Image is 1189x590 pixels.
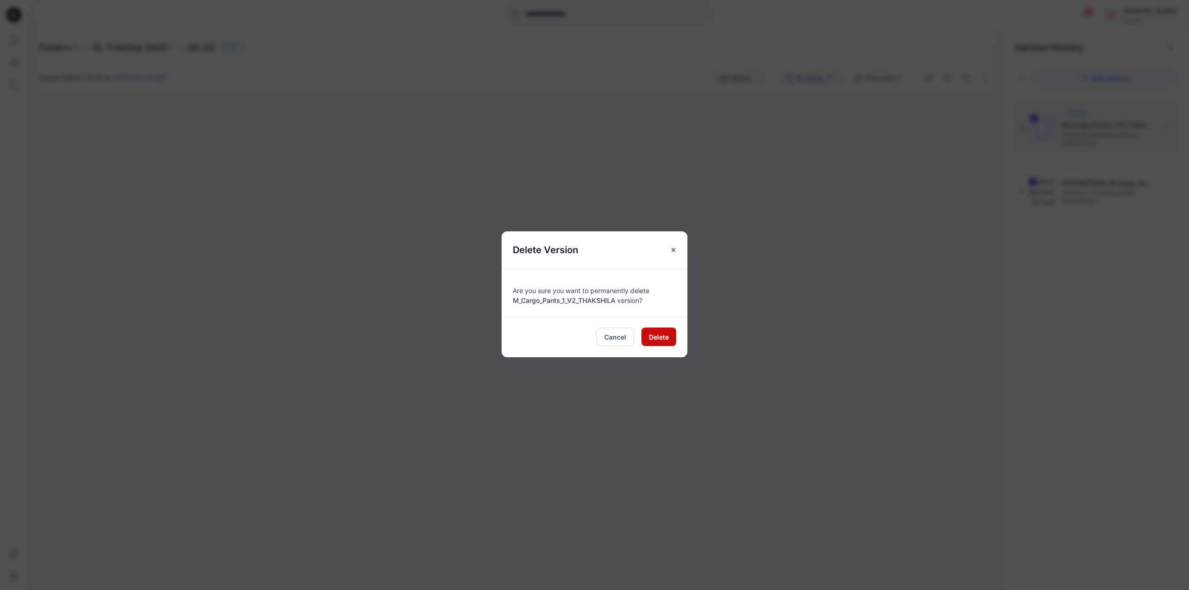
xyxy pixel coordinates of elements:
[502,231,589,269] h5: Delete Version
[513,280,676,305] div: Are you sure you want to permanently delete version?
[649,332,669,342] span: Delete
[513,296,615,304] span: M_Cargo_Pants_1_V2_THAKSHILA
[604,332,626,342] span: Cancel
[596,328,634,346] button: Cancel
[641,328,676,346] button: Delete
[665,242,682,258] button: Close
